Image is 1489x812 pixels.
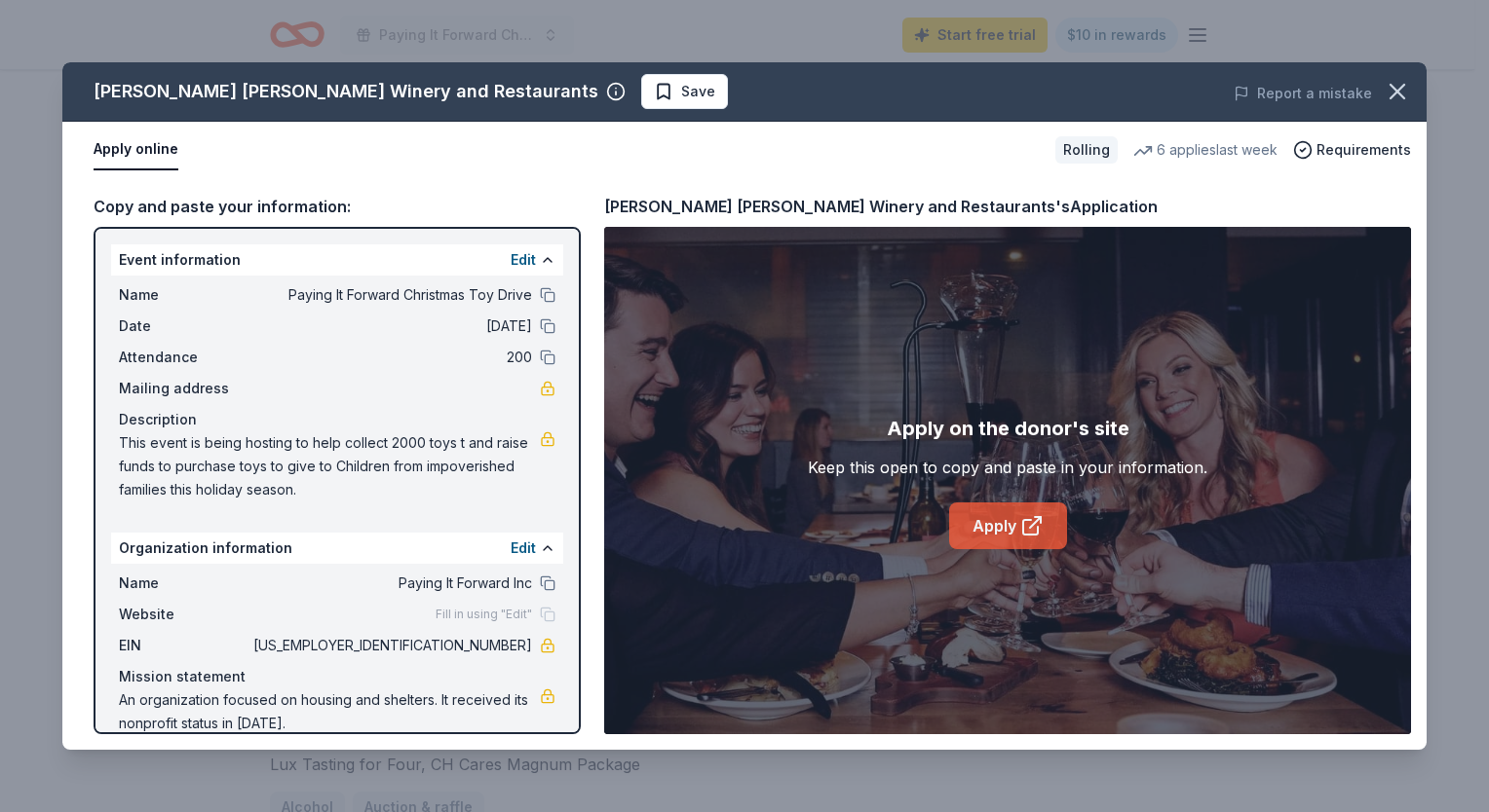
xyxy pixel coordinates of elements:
[1293,138,1411,162] button: Requirements
[249,572,532,595] span: Paying It Forward Inc
[111,533,563,564] div: Organization information
[887,413,1129,444] div: Apply on the donor's site
[94,129,178,170] button: Apply online
[94,194,581,219] div: Copy and paste your information:
[119,314,249,338] span: Date
[436,607,532,622] span: Fill in using "Edit"
[511,536,536,560] button: Edit
[119,431,540,501] span: This event is being hosting to help collect 2000 toys t and raise funds to purchase toys to give ...
[681,80,715,103] span: Save
[119,283,249,307] span: Name
[249,634,532,657] span: [US_EMPLOYER_IDENTIFICATION_NUMBER]
[119,634,249,657] span: EIN
[949,502,1067,549] a: Apply
[119,346,249,369] span: Attendance
[119,408,555,431] div: Description
[1133,138,1278,162] div: 6 applies last week
[119,603,249,626] span: Website
[249,346,532,369] span: 200
[1055,136,1118,164] div: Rolling
[641,74,728,109] button: Save
[111,244,563,276] div: Event information
[1234,82,1372,105] button: Report a mistake
[119,377,249,400] span: Mailing address
[119,665,555,688] div: Mission statement
[511,248,536,272] button: Edit
[1317,138,1411,162] span: Requirements
[808,456,1207,479] div: Keep this open to copy and paste in your information.
[249,283,532,307] span: Paying It Forward Christmas Toy Drive
[94,76,598,107] div: [PERSON_NAME] [PERSON_NAME] Winery and Restaurants
[119,572,249,595] span: Name
[119,688,540,735] span: An organization focused on housing and shelters. It received its nonprofit status in [DATE].
[249,314,532,338] span: [DATE]
[604,194,1158,219] div: [PERSON_NAME] [PERSON_NAME] Winery and Restaurants's Application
